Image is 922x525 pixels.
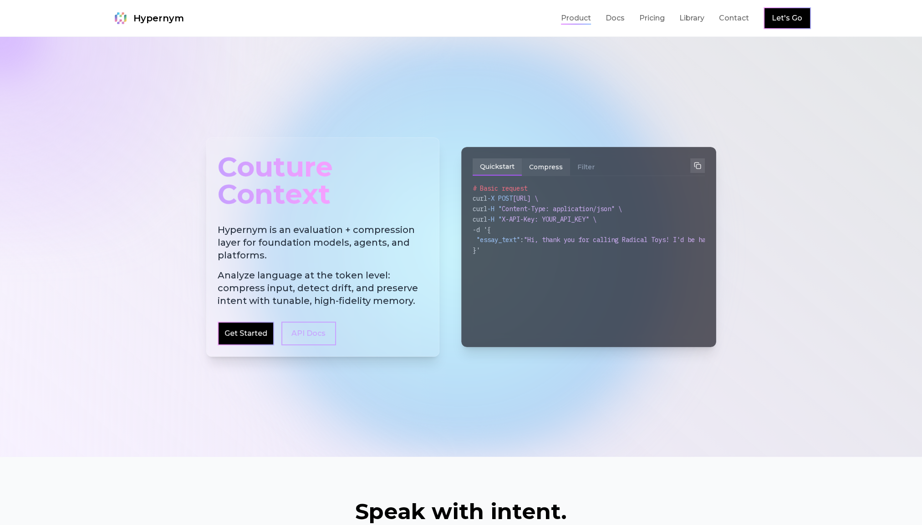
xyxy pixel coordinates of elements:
[218,223,428,307] h2: Hypernym is an evaluation + compression layer for foundation models, agents, and platforms.
[112,9,184,27] a: Hypernym
[570,158,602,176] button: Filter
[473,205,487,213] span: curl
[487,215,502,223] span: -H "
[473,158,522,176] button: Quickstart
[690,158,705,173] button: Copy to clipboard
[476,236,520,244] span: "essay_text"
[473,194,487,202] span: curl
[679,13,704,24] a: Library
[133,12,184,25] span: Hypernym
[206,500,716,522] h2: Speak with intent.
[218,149,428,212] div: Couture Context
[524,236,884,244] span: "Hi, thank you for calling Radical Toys! I'd be happy to help with your shipping or returns issue."
[561,13,591,24] a: Product
[112,9,130,27] img: Hypernym Logo
[522,158,570,176] button: Compress
[487,205,502,213] span: -H "
[473,215,487,223] span: curl
[218,269,428,307] span: Analyze language at the token level: compress input, detect drift, and preserve intent with tunab...
[473,226,491,234] span: -d '{
[224,328,267,339] a: Get Started
[520,236,524,244] span: :
[281,322,336,345] a: API Docs
[606,13,625,24] a: Docs
[473,184,527,192] span: # Basic request
[473,246,480,254] span: }'
[502,215,596,223] span: X-API-Key: YOUR_API_KEY" \
[639,13,665,24] a: Pricing
[719,13,749,24] a: Contact
[513,194,538,202] span: [URL] \
[772,13,802,24] a: Let's Go
[487,194,513,202] span: -X POST
[502,205,622,213] span: Content-Type: application/json" \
